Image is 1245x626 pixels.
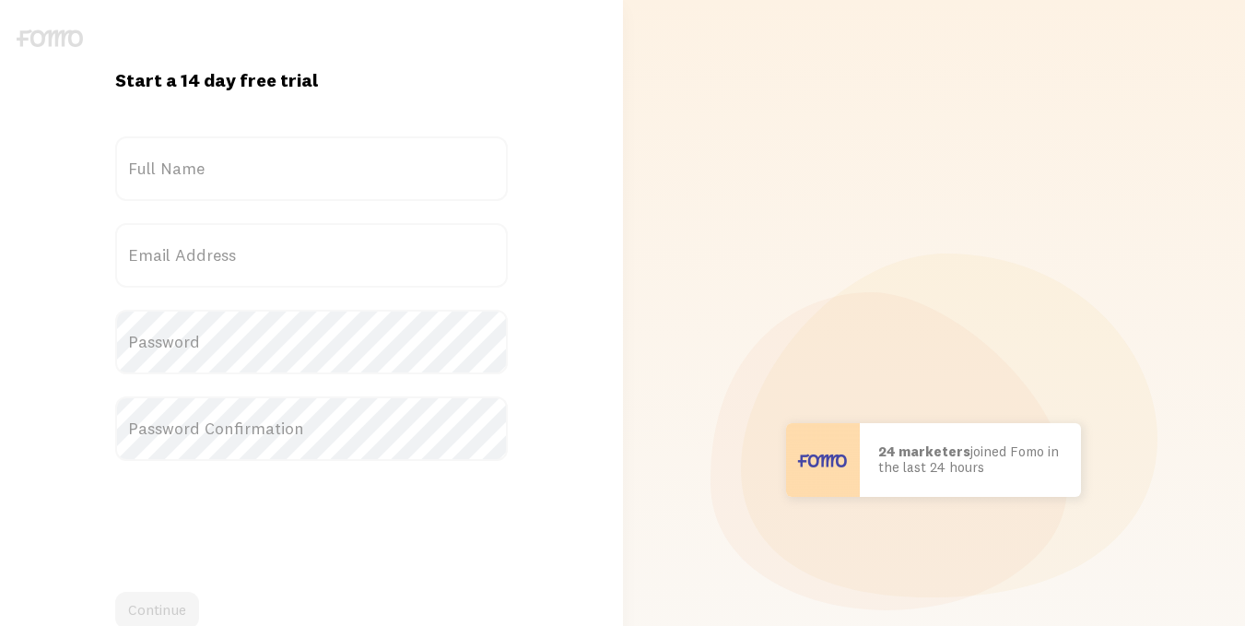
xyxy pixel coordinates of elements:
p: joined Fomo in the last 24 hours [878,444,1063,475]
label: Password Confirmation [115,396,508,461]
label: Full Name [115,136,508,201]
h1: Start a 14 day free trial [115,68,508,92]
iframe: reCAPTCHA [115,483,395,555]
img: fomo-logo-gray-b99e0e8ada9f9040e2984d0d95b3b12da0074ffd48d1e5cb62ac37fc77b0b268.svg [17,30,83,47]
b: 24 marketers [878,443,970,460]
label: Password [115,310,508,374]
img: User avatar [786,423,860,497]
label: Email Address [115,223,508,288]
